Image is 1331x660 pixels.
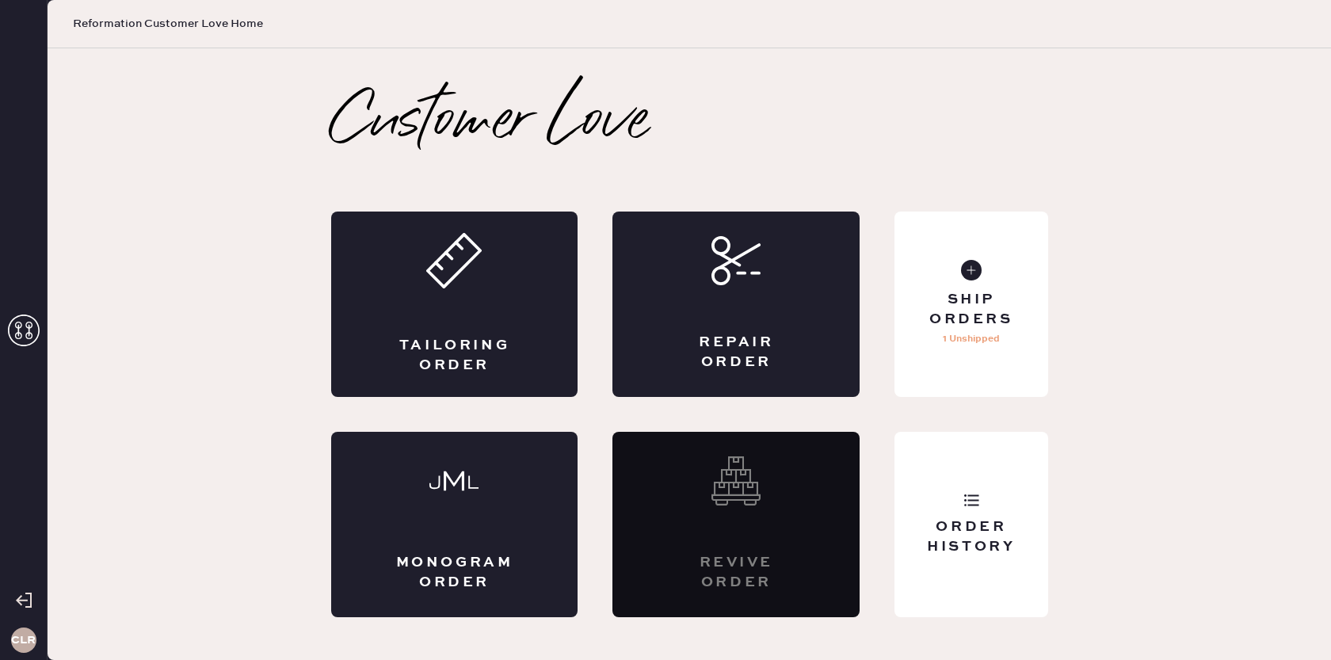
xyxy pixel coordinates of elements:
div: Revive order [676,553,796,593]
div: Monogram Order [395,553,515,593]
div: Tailoring Order [395,336,515,376]
iframe: Front Chat [1256,589,1324,657]
div: Repair Order [676,333,796,372]
h3: CLR [11,635,36,646]
p: 1 Unshipped [943,330,1000,349]
span: Reformation Customer Love Home [73,16,263,32]
div: Interested? Contact us at care@hemster.co [612,432,860,617]
div: Ship Orders [907,290,1035,330]
h2: Customer Love [331,91,649,155]
div: Order History [907,517,1035,557]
